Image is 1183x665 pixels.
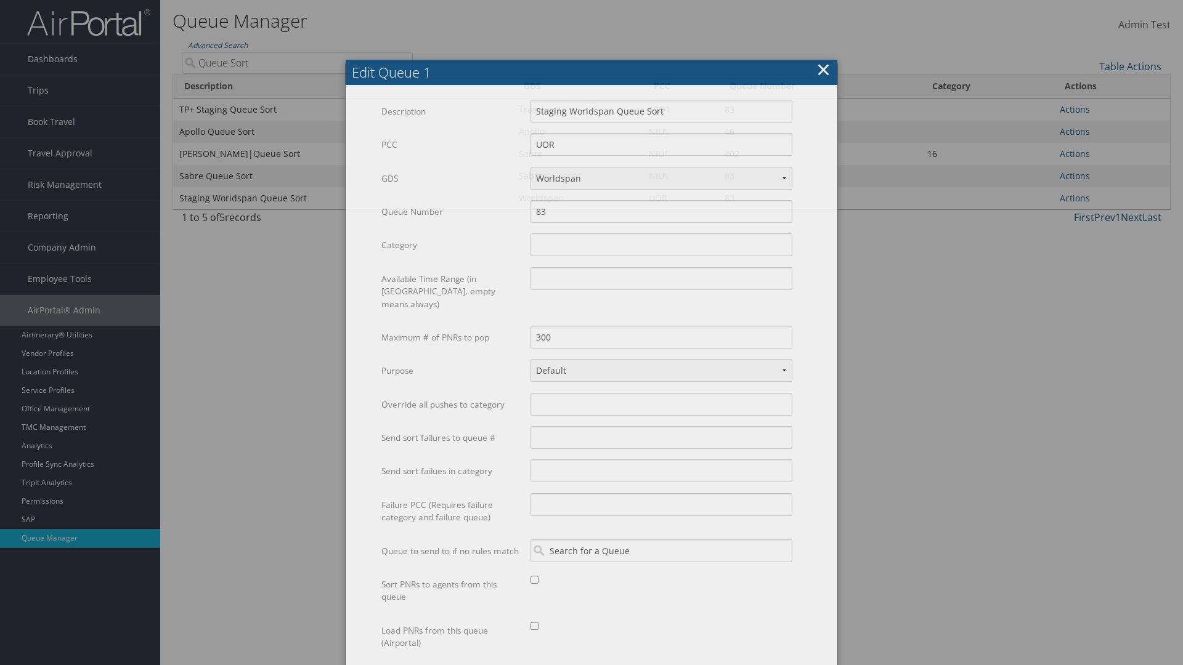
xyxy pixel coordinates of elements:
[352,63,837,82] div: Edit Queue 1
[381,200,521,224] label: Queue Number
[381,100,521,123] label: Description
[381,426,521,449] label: Send sort failures to queue #
[381,539,521,563] label: Queue to send to if no rules match
[381,359,521,382] label: Purpose
[381,326,521,349] label: Maximum # of PNRs to pop
[381,393,521,416] label: Override all pushes to category
[381,133,521,156] label: PCC
[381,493,521,530] label: Failure PCC (Requires failure category and failure queue)
[381,267,521,316] label: Available Time Range (in [GEOGRAPHIC_DATA], empty means always)
[381,573,521,609] label: Sort PNRs to agents from this queue
[381,233,521,257] label: Category
[381,459,521,483] label: Send sort failues in category
[531,539,792,562] input: Search for a Queue
[816,57,831,82] button: ×
[381,619,521,655] label: Load PNRs from this queue (Airportal)
[381,167,521,190] label: GDS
